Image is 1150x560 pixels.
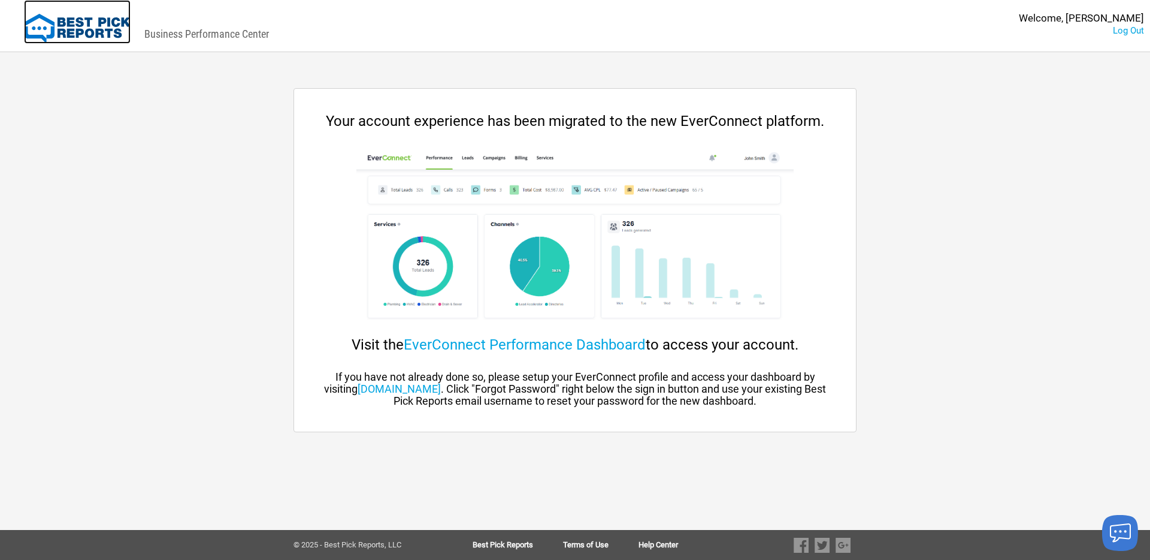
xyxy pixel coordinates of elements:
div: Visit the to access your account. [318,336,832,353]
a: EverConnect Performance Dashboard [404,336,646,353]
img: Best Pick Reports Logo [24,14,131,44]
div: © 2025 - Best Pick Reports, LLC [293,541,434,549]
a: Log Out [1113,25,1144,36]
div: If you have not already done so, please setup your EverConnect profile and access your dashboard ... [318,371,832,407]
a: Terms of Use [563,541,638,549]
div: Your account experience has been migrated to the new EverConnect platform. [318,113,832,130]
a: Help Center [638,541,678,549]
a: Best Pick Reports [473,541,563,549]
img: cp-dashboard.png [356,147,793,327]
a: [DOMAIN_NAME] [358,383,441,395]
div: Welcome, [PERSON_NAME] [1019,12,1144,25]
button: Launch chat [1102,515,1138,551]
